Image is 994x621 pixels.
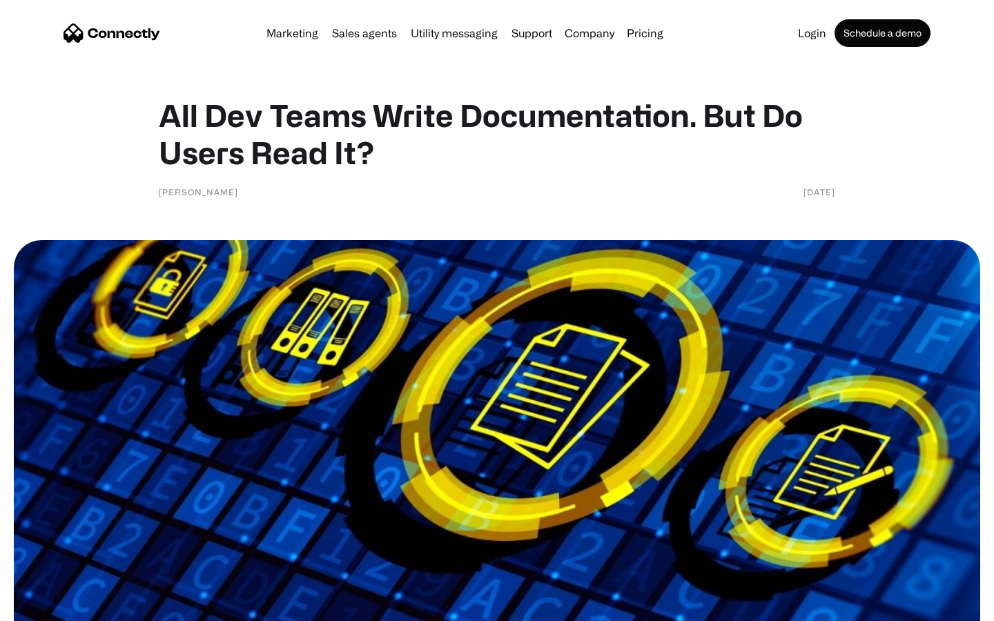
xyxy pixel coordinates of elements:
[835,19,930,47] a: Schedule a demo
[506,28,558,39] a: Support
[28,597,83,616] ul: Language list
[159,97,835,171] h1: All Dev Teams Write Documentation. But Do Users Read It?
[565,23,614,43] div: Company
[621,28,669,39] a: Pricing
[803,185,835,199] div: [DATE]
[159,185,238,199] div: [PERSON_NAME]
[327,28,402,39] a: Sales agents
[14,597,83,616] aside: Language selected: English
[405,28,503,39] a: Utility messaging
[792,28,832,39] a: Login
[261,28,324,39] a: Marketing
